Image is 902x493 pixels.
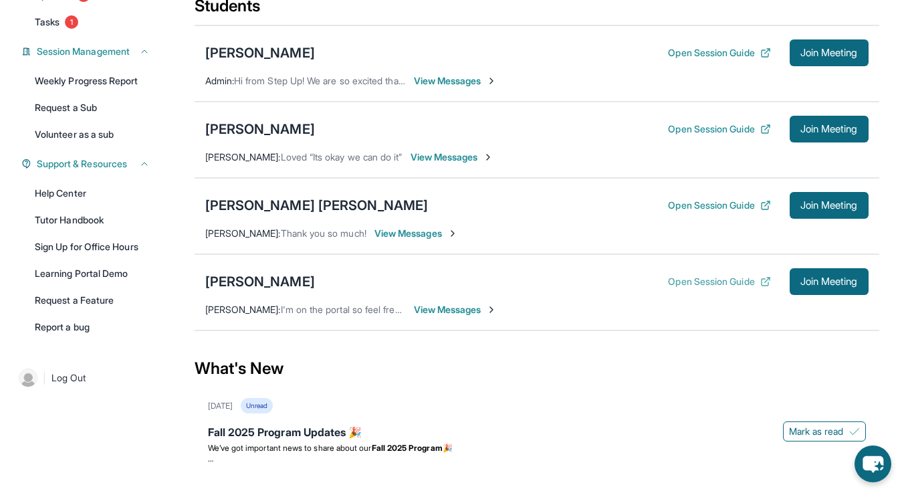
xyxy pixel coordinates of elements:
div: What's New [195,339,879,398]
a: |Log Out [13,363,158,393]
span: [PERSON_NAME] : [205,151,281,163]
span: Log Out [51,371,86,385]
div: Unread [241,398,273,413]
span: Join Meeting [800,201,858,209]
a: Sign Up for Office Hours [27,235,158,259]
span: Mark as read [789,425,844,438]
button: Open Session Guide [668,275,770,288]
img: Chevron-Right [447,228,458,239]
strong: Fall 2025 Program [372,443,443,453]
div: Fall 2025 Program Updates 🎉 [208,424,866,443]
button: Open Session Guide [668,122,770,136]
button: Support & Resources [31,157,150,171]
div: [PERSON_NAME] [205,120,315,138]
button: Join Meeting [790,116,869,142]
span: [PERSON_NAME] : [205,227,281,239]
a: Weekly Progress Report [27,69,158,93]
span: [PERSON_NAME] : [205,304,281,315]
span: 1 [65,15,78,29]
a: Tutor Handbook [27,208,158,232]
div: [PERSON_NAME] [205,43,315,62]
span: We’ve got important news to share about our [208,443,372,453]
img: Chevron-Right [483,152,493,163]
span: Join Meeting [800,49,858,57]
span: 🎉 [443,443,453,453]
button: Mark as read [783,421,866,441]
button: chat-button [855,446,891,482]
div: [PERSON_NAME] [PERSON_NAME] [205,196,429,215]
button: Join Meeting [790,268,869,295]
span: Loved “Its okay we can do it” [281,151,403,163]
span: Join Meeting [800,278,858,286]
a: Request a Feature [27,288,158,312]
span: | [43,370,46,386]
img: Chevron-Right [486,304,497,315]
button: Join Meeting [790,192,869,219]
div: [PERSON_NAME] [205,272,315,291]
span: View Messages [414,303,497,316]
button: Session Management [31,45,150,58]
button: Open Session Guide [668,199,770,212]
span: View Messages [374,227,458,240]
button: Open Session Guide [668,46,770,60]
img: user-img [19,369,37,387]
a: Request a Sub [27,96,158,120]
button: Join Meeting [790,39,869,66]
span: Admin : [205,75,234,86]
div: [DATE] [208,401,233,411]
span: I'm on the portal so feel free to join whenever! [281,304,476,315]
span: Session Management [37,45,130,58]
span: Tasks [35,15,60,29]
span: Thank you so much! [281,227,366,239]
a: Learning Portal Demo [27,262,158,286]
img: Mark as read [849,426,860,437]
a: Tasks1 [27,10,158,34]
a: Help Center [27,181,158,205]
a: Report a bug [27,315,158,339]
span: Support & Resources [37,157,127,171]
img: Chevron-Right [486,76,497,86]
span: View Messages [411,151,494,164]
a: Volunteer as a sub [27,122,158,146]
span: Join Meeting [800,125,858,133]
span: View Messages [414,74,497,88]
